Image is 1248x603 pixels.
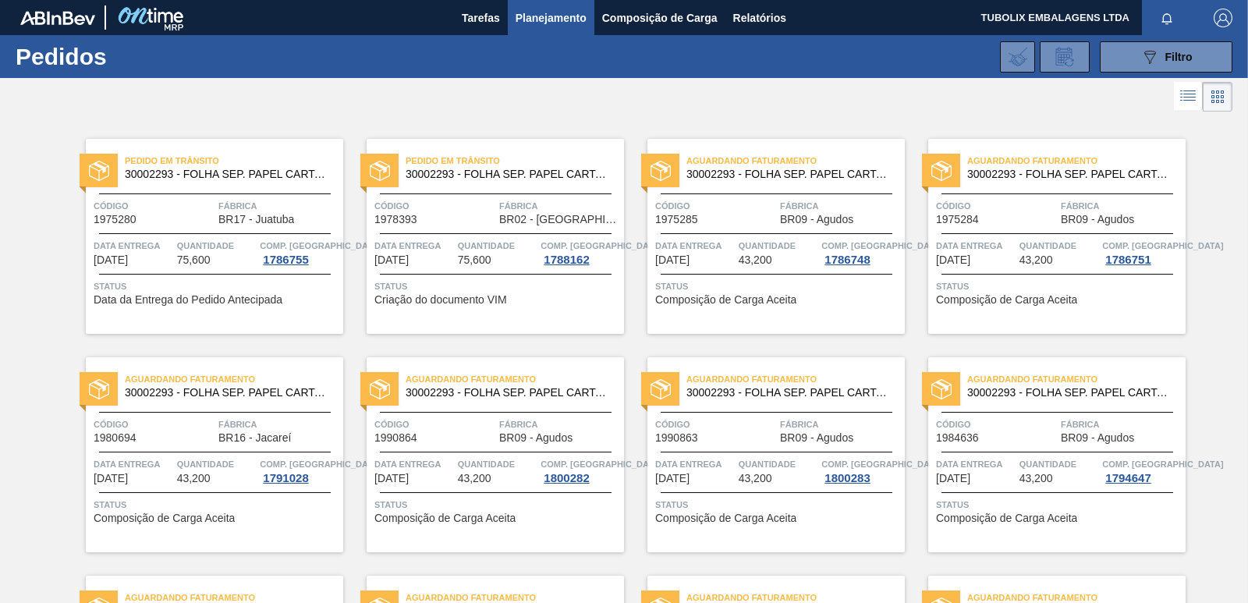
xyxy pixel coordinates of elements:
[967,153,1186,168] span: Aguardando Faturamento
[936,214,979,225] span: 1975284
[1061,417,1182,432] span: Fábrica
[739,473,772,484] span: 43,200
[936,513,1077,524] span: Composição de Carga Aceita
[177,456,257,472] span: Quantidade
[177,473,211,484] span: 43,200
[655,238,735,254] span: Data entrega
[94,456,173,472] span: Data entrega
[374,214,417,225] span: 1978393
[406,168,612,180] span: 30002293 - FOLHA SEP. PAPEL CARTAO 1200x1000M 350g
[406,371,624,387] span: Aguardando Faturamento
[821,238,901,266] a: Comp. [GEOGRAPHIC_DATA]1786748
[177,254,211,266] span: 75,600
[260,472,311,484] div: 1791028
[655,432,698,444] span: 1990863
[780,198,901,214] span: Fábrica
[931,379,952,399] img: status
[1040,41,1090,73] div: Solicitação de Revisão de Pedidos
[655,294,796,306] span: Composição de Carga Aceita
[967,168,1173,180] span: 30002293 - FOLHA SEP. PAPEL CARTAO 1200x1000M 350g
[374,473,409,484] span: 16/08/2025
[1174,82,1203,112] div: Visão em Lista
[1061,432,1134,444] span: BR09 - Agudos
[624,357,905,552] a: statusAguardando Faturamento30002293 - FOLHA SEP. PAPEL CARTAO 1200x1000M 350gCódigo1990863Fábric...
[94,254,128,266] span: 09/08/2025
[374,294,507,306] span: Criação do documento VIM
[1165,51,1193,63] span: Filtro
[94,214,136,225] span: 1975280
[1102,254,1154,266] div: 1786751
[94,473,128,484] span: 15/08/2025
[94,513,235,524] span: Composição de Carga Aceita
[821,456,901,484] a: Comp. [GEOGRAPHIC_DATA]1800283
[374,456,454,472] span: Data entrega
[1061,198,1182,214] span: Fábrica
[1203,82,1232,112] div: Visão em Cards
[1019,473,1053,484] span: 43,200
[1019,238,1099,254] span: Quantidade
[936,278,1182,294] span: Status
[218,198,339,214] span: Fábrica
[936,198,1057,214] span: Código
[374,417,495,432] span: Código
[651,379,671,399] img: status
[260,238,339,266] a: Comp. [GEOGRAPHIC_DATA]1786755
[218,214,294,225] span: BR17 - Juatuba
[94,432,136,444] span: 1980694
[94,278,339,294] span: Status
[936,456,1016,472] span: Data entrega
[374,198,495,214] span: Código
[821,238,942,254] span: Comp. Carga
[374,254,409,266] span: 11/08/2025
[260,456,381,472] span: Comp. Carga
[94,417,214,432] span: Código
[62,357,343,552] a: statusAguardando Faturamento30002293 - FOLHA SEP. PAPEL CARTAO 1200x1000M 350gCódigo1980694Fábric...
[739,254,772,266] span: 43,200
[499,432,573,444] span: BR09 - Agudos
[1019,254,1053,266] span: 43,200
[821,472,873,484] div: 1800283
[125,168,331,180] span: 30002293 - FOLHA SEP. PAPEL CARTAO 1200x1000M 350g
[1142,7,1192,29] button: Notificações
[62,139,343,334] a: statusPedido em Trânsito30002293 - FOLHA SEP. PAPEL CARTAO 1200x1000M 350gCódigo1975280FábricaBR1...
[89,161,109,181] img: status
[374,278,620,294] span: Status
[1102,456,1182,484] a: Comp. [GEOGRAPHIC_DATA]1794647
[1102,472,1154,484] div: 1794647
[1100,41,1232,73] button: Filtro
[739,456,818,472] span: Quantidade
[655,278,901,294] span: Status
[458,254,491,266] span: 75,600
[780,417,901,432] span: Fábrica
[541,238,661,254] span: Comp. Carga
[967,371,1186,387] span: Aguardando Faturamento
[686,387,892,399] span: 30002293 - FOLHA SEP. PAPEL CARTAO 1200x1000M 350g
[218,432,291,444] span: BR16 - Jacareí
[780,214,853,225] span: BR09 - Agudos
[624,139,905,334] a: statusAguardando Faturamento30002293 - FOLHA SEP. PAPEL CARTAO 1200x1000M 350gCódigo1975285Fábric...
[1019,456,1099,472] span: Quantidade
[1061,214,1134,225] span: BR09 - Agudos
[1102,238,1182,266] a: Comp. [GEOGRAPHIC_DATA]1786751
[541,472,592,484] div: 1800282
[374,238,454,254] span: Data entrega
[370,161,390,181] img: status
[686,371,905,387] span: Aguardando Faturamento
[260,238,381,254] span: Comp. Carga
[602,9,718,27] span: Composição de Carga
[733,9,786,27] span: Relatórios
[125,371,343,387] span: Aguardando Faturamento
[655,417,776,432] span: Código
[936,294,1077,306] span: Composição de Carga Aceita
[967,387,1173,399] span: 30002293 - FOLHA SEP. PAPEL CARTAO 1200x1000M 350g
[458,456,537,472] span: Quantidade
[936,432,979,444] span: 1984636
[94,294,282,306] span: Data da Entrega do Pedido Antecipada
[125,153,343,168] span: Pedido em Trânsito
[499,417,620,432] span: Fábrica
[936,254,970,266] span: 13/08/2025
[655,456,735,472] span: Data entrega
[374,513,516,524] span: Composição de Carga Aceita
[406,387,612,399] span: 30002293 - FOLHA SEP. PAPEL CARTAO 1200x1000M 350g
[260,254,311,266] div: 1786755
